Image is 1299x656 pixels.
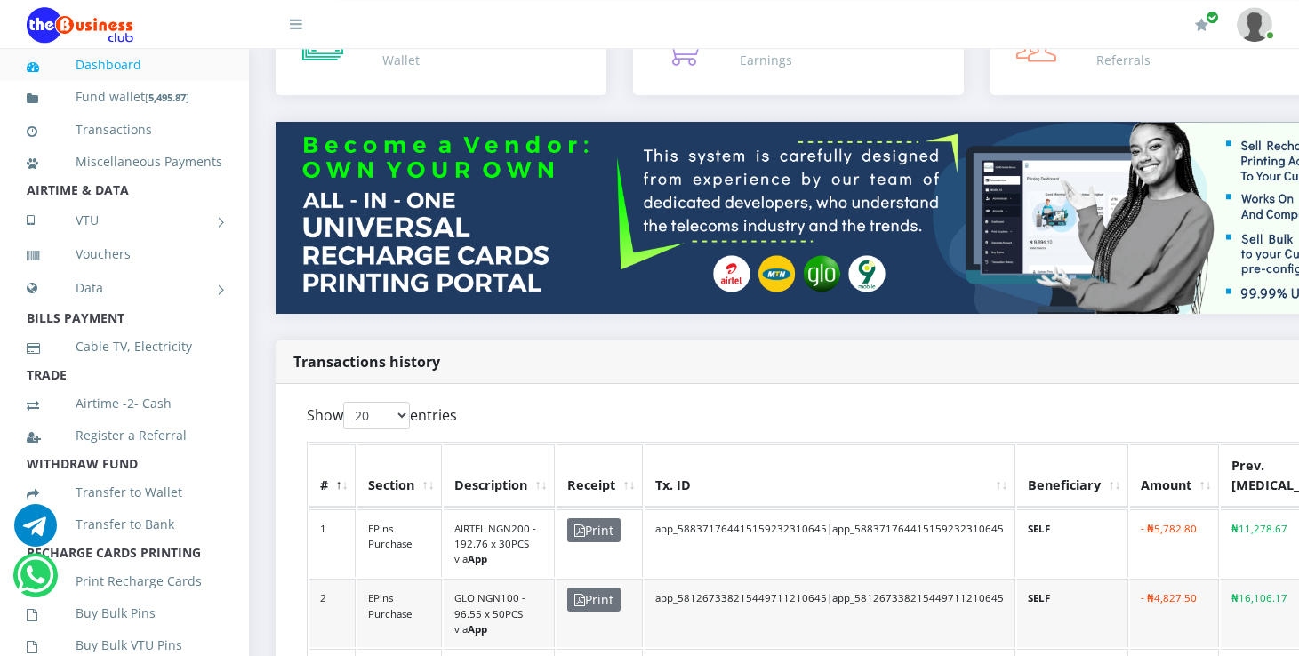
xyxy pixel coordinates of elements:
[27,7,133,43] img: Logo
[633,6,964,95] a: ₦33.90/₦536 Earnings
[444,579,555,647] td: GLO NGN100 - 96.55 x 50PCS via
[645,579,1015,647] td: app_581267338215449711210645|app_581267338215449711210645
[293,352,440,372] strong: Transactions history
[557,444,643,507] th: Receipt: activate to sort column ascending
[27,561,222,602] a: Print Recharge Cards
[27,472,222,513] a: Transfer to Wallet
[27,504,222,545] a: Transfer to Bank
[309,444,356,507] th: #: activate to sort column descending
[740,51,843,69] div: Earnings
[1130,509,1219,578] td: - ₦5,782.80
[382,51,437,69] div: Wallet
[27,383,222,424] a: Airtime -2- Cash
[14,517,57,547] a: Chat for support
[1017,444,1128,507] th: Beneficiary: activate to sort column ascending
[357,579,442,647] td: EPins Purchase
[567,518,621,542] span: Print
[309,579,356,647] td: 2
[17,567,53,596] a: Chat for support
[27,109,222,150] a: Transactions
[357,509,442,578] td: EPins Purchase
[27,44,222,85] a: Dashboard
[27,326,222,367] a: Cable TV, Electricity
[1097,51,1151,69] div: Referrals
[27,266,222,310] a: Data
[27,234,222,275] a: Vouchers
[645,444,1015,507] th: Tx. ID: activate to sort column ascending
[1130,579,1219,647] td: - ₦4,827.50
[145,91,189,104] small: [ ]
[27,76,222,118] a: Fund wallet[5,495.87]
[468,622,487,636] b: App
[1195,18,1208,32] i: Renew/Upgrade Subscription
[1206,11,1219,24] span: Renew/Upgrade Subscription
[309,509,356,578] td: 1
[276,6,606,95] a: ₦5,496 Wallet
[148,91,186,104] b: 5,495.87
[567,588,621,612] span: Print
[27,593,222,634] a: Buy Bulk Pins
[27,198,222,243] a: VTU
[27,415,222,456] a: Register a Referral
[307,402,457,429] label: Show entries
[27,141,222,182] a: Miscellaneous Payments
[1017,579,1128,647] td: SELF
[468,552,487,565] b: App
[444,444,555,507] th: Description: activate to sort column ascending
[1237,7,1272,42] img: User
[444,509,555,578] td: AIRTEL NGN200 - 192.76 x 30PCS via
[1017,509,1128,578] td: SELF
[1130,444,1219,507] th: Amount: activate to sort column ascending
[645,509,1015,578] td: app_588371764415159232310645|app_588371764415159232310645
[357,444,442,507] th: Section: activate to sort column ascending
[343,402,410,429] select: Showentries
